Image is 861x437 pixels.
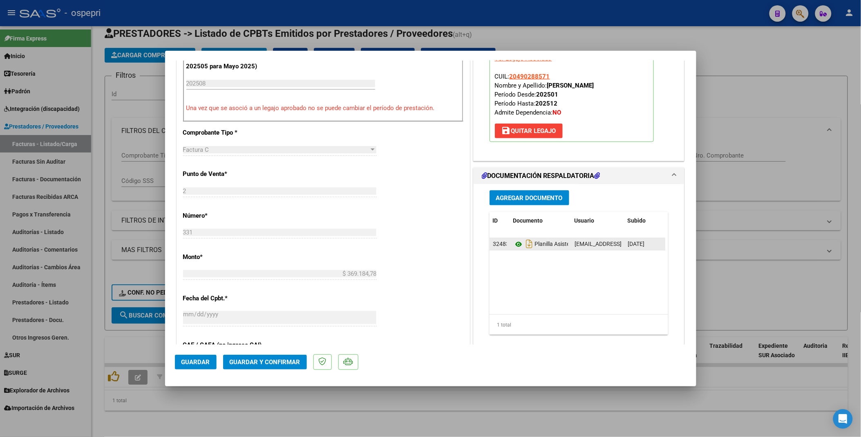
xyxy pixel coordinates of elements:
[183,128,267,137] p: Comprobante Tipo *
[474,168,684,184] mat-expansion-panel-header: DOCUMENTACIÓN RESPALDATORIA
[183,294,267,303] p: Fecha del Cpbt.
[524,237,534,250] i: Descargar documento
[495,73,594,116] span: CUIL: Nombre y Apellido: Período Desde: Período Hasta: Admite Dependencia:
[183,340,267,350] p: CAE / CAEA (no ingrese CAI)
[571,212,624,230] datatable-header-cell: Usuario
[490,190,569,205] button: Agregar Documento
[495,124,563,138] button: Quitar Legajo
[833,409,853,429] div: Open Intercom Messenger
[537,91,559,98] strong: 202501
[501,126,511,135] mat-icon: save
[181,358,210,366] span: Guardar
[575,241,713,247] span: [EMAIL_ADDRESS][DOMAIN_NAME] - [PERSON_NAME]
[628,241,644,247] span: [DATE]
[490,212,510,230] datatable-header-cell: ID
[501,127,556,135] span: Quitar Legajo
[628,217,646,224] span: Subido
[513,241,580,248] span: Planilla Asistencia
[183,169,267,179] p: Punto de Venta
[490,42,654,142] p: Legajo preaprobado para Período de Prestación:
[510,212,571,230] datatable-header-cell: Documento
[223,355,307,369] button: Guardar y Confirmar
[186,104,460,113] p: Una vez que se asoció a un legajo aprobado no se puede cambiar el período de prestación.
[493,217,498,224] span: ID
[493,241,509,247] span: 32483
[230,358,300,366] span: Guardar y Confirmar
[496,194,563,202] span: Agregar Documento
[513,217,543,224] span: Documento
[482,171,600,181] h1: DOCUMENTACIÓN RESPALDATORIA
[624,212,665,230] datatable-header-cell: Subido
[175,355,217,369] button: Guardar
[575,217,595,224] span: Usuario
[474,184,684,354] div: DOCUMENTACIÓN RESPALDATORIA
[183,146,209,153] span: Factura C
[553,109,561,116] strong: NO
[186,53,268,71] p: Período de Prestación (Ej: 202505 para Mayo 2025)
[536,100,558,107] strong: 202512
[490,315,669,335] div: 1 total
[547,82,594,89] strong: [PERSON_NAME]
[510,73,550,80] span: 20490288571
[183,211,267,221] p: Número
[183,252,267,262] p: Monto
